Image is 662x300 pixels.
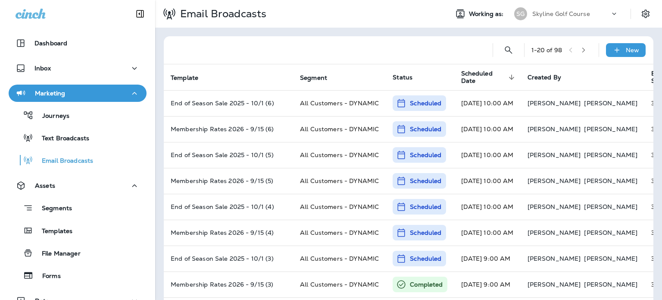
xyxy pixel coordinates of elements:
[35,182,55,189] p: Assets
[171,74,209,82] span: Template
[528,203,581,210] p: [PERSON_NAME]
[171,177,286,184] p: Membership Rates 2026 - 9/15 (5)
[171,229,286,236] p: Membership Rates 2026 - 9/15 (4)
[454,246,521,272] td: [DATE] 9:00 AM
[528,255,581,262] p: [PERSON_NAME]
[300,177,379,185] span: All Customers - DYNAMIC
[410,228,441,237] p: Scheduled
[34,65,51,72] p: Inbox
[300,151,379,159] span: All Customers - DYNAMIC
[9,199,147,217] button: Segments
[528,152,581,158] p: [PERSON_NAME]
[34,272,61,281] p: Forms
[300,74,327,82] span: Segment
[34,40,67,47] p: Dashboard
[9,35,147,52] button: Dashboard
[33,157,93,165] p: Email Broadcasts
[393,73,412,81] span: Status
[300,125,379,133] span: All Customers - DYNAMIC
[128,5,152,22] button: Collapse Sidebar
[300,255,379,262] span: All Customers - DYNAMIC
[528,281,581,288] p: [PERSON_NAME]
[584,203,637,210] p: [PERSON_NAME]
[171,255,286,262] p: End of Season Sale 2025 - 10/1 (3)
[9,129,147,147] button: Text Broadcasts
[410,125,441,133] p: Scheduled
[33,227,72,236] p: Templates
[34,112,69,120] p: Journeys
[9,106,147,124] button: Journeys
[638,6,653,22] button: Settings
[9,151,147,169] button: Email Broadcasts
[9,244,147,262] button: File Manager
[584,126,637,133] p: [PERSON_NAME]
[171,74,198,82] span: Template
[171,203,286,210] p: End of Season Sale 2025 - 10/1 (4)
[454,90,521,116] td: [DATE] 10:00 AM
[532,10,590,17] p: Skyline Golf Course
[584,100,637,107] p: [PERSON_NAME]
[171,100,286,107] p: End of Season Sale 2025 - 10/1 (6)
[528,100,581,107] p: [PERSON_NAME]
[35,90,65,97] p: Marketing
[410,280,443,289] p: Completed
[584,152,637,158] p: [PERSON_NAME]
[300,229,379,237] span: All Customers - DYNAMIC
[461,70,506,85] span: Scheduled Date
[469,10,506,18] span: Working as:
[454,194,521,220] td: [DATE] 10:00 AM
[454,220,521,246] td: [DATE] 10:00 AM
[461,70,517,85] span: Scheduled Date
[300,99,379,107] span: All Customers - DYNAMIC
[410,99,441,107] p: Scheduled
[410,177,441,185] p: Scheduled
[410,202,441,211] p: Scheduled
[171,126,286,133] p: Membership Rates 2026 - 9/15 (6)
[528,126,581,133] p: [PERSON_NAME]
[626,47,639,54] p: New
[171,152,286,158] p: End of Season Sale 2025 - 10/1 (5)
[584,255,637,262] p: [PERSON_NAME]
[33,135,89,143] p: Text Broadcasts
[528,73,561,81] span: Created By
[300,203,379,211] span: All Customers - DYNAMIC
[410,254,441,263] p: Scheduled
[300,281,379,288] span: All Customers - DYNAMIC
[33,250,81,258] p: File Manager
[584,229,637,236] p: [PERSON_NAME]
[454,168,521,194] td: [DATE] 10:00 AM
[410,151,441,159] p: Scheduled
[9,85,147,102] button: Marketing
[300,74,338,82] span: Segment
[177,7,266,20] p: Email Broadcasts
[454,142,521,168] td: [DATE] 10:00 AM
[584,281,637,288] p: [PERSON_NAME]
[528,229,581,236] p: [PERSON_NAME]
[514,7,527,20] div: SG
[454,272,521,297] td: [DATE] 9:00 AM
[9,221,147,240] button: Templates
[33,205,72,213] p: Segments
[528,177,581,184] p: [PERSON_NAME]
[531,47,562,54] div: 1 - 20 of 98
[9,177,147,194] button: Assets
[9,266,147,284] button: Forms
[584,177,637,184] p: [PERSON_NAME]
[9,60,147,77] button: Inbox
[454,116,521,142] td: [DATE] 10:00 AM
[171,281,286,288] p: Membership Rates 2026 - 9/15 (3)
[500,41,517,59] button: Search Email Broadcasts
